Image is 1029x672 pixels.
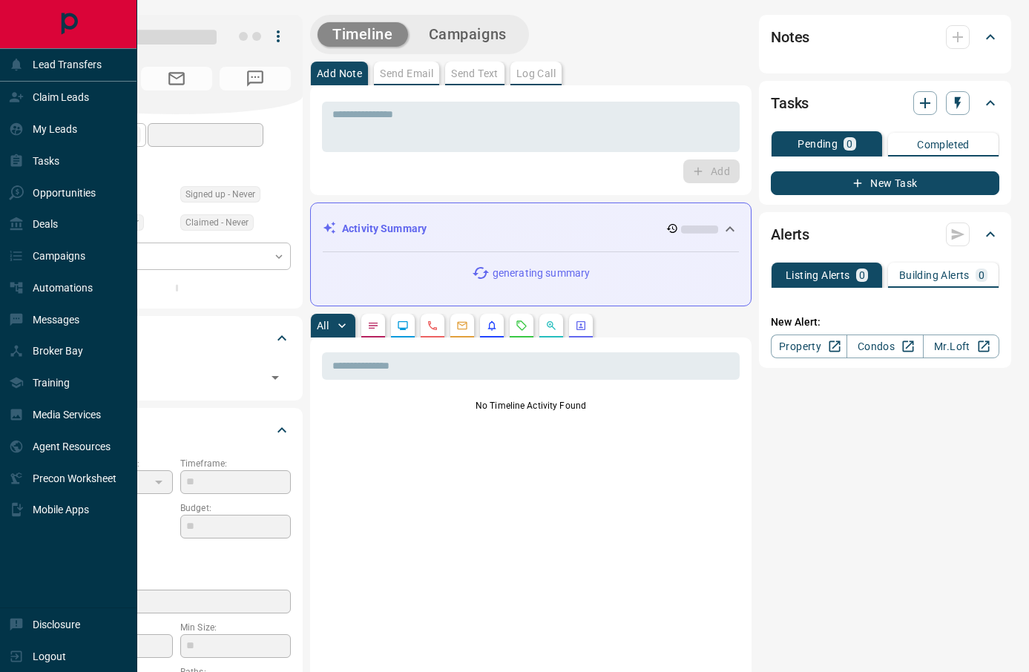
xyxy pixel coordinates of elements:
[771,171,999,195] button: New Task
[62,320,291,356] div: Tags
[575,320,587,332] svg: Agent Actions
[786,270,850,280] p: Listing Alerts
[342,221,427,237] p: Activity Summary
[917,139,970,150] p: Completed
[318,22,408,47] button: Timeline
[771,19,999,55] div: Notes
[456,320,468,332] svg: Emails
[846,335,923,358] a: Condos
[322,399,740,412] p: No Timeline Activity Found
[798,139,838,149] p: Pending
[859,270,865,280] p: 0
[62,547,291,560] p: Areas Searched:
[771,25,809,49] h2: Notes
[397,320,409,332] svg: Lead Browsing Activity
[220,67,291,90] span: No Number
[180,457,291,470] p: Timeframe:
[846,139,852,149] p: 0
[62,412,291,448] div: Criteria
[771,217,999,252] div: Alerts
[317,68,362,79] p: Add Note
[62,576,291,590] p: Motivation:
[180,621,291,634] p: Min Size:
[899,270,970,280] p: Building Alerts
[771,85,999,121] div: Tasks
[771,335,847,358] a: Property
[771,314,999,330] p: New Alert:
[545,320,557,332] svg: Opportunities
[771,91,809,115] h2: Tasks
[317,320,329,331] p: All
[979,270,984,280] p: 0
[185,187,255,202] span: Signed up - Never
[771,223,809,246] h2: Alerts
[265,367,286,388] button: Open
[493,266,590,281] p: generating summary
[185,215,249,230] span: Claimed - Never
[516,320,527,332] svg: Requests
[923,335,999,358] a: Mr.Loft
[180,501,291,515] p: Budget:
[414,22,522,47] button: Campaigns
[141,67,212,90] span: No Email
[323,215,739,243] div: Activity Summary
[367,320,379,332] svg: Notes
[486,320,498,332] svg: Listing Alerts
[427,320,438,332] svg: Calls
